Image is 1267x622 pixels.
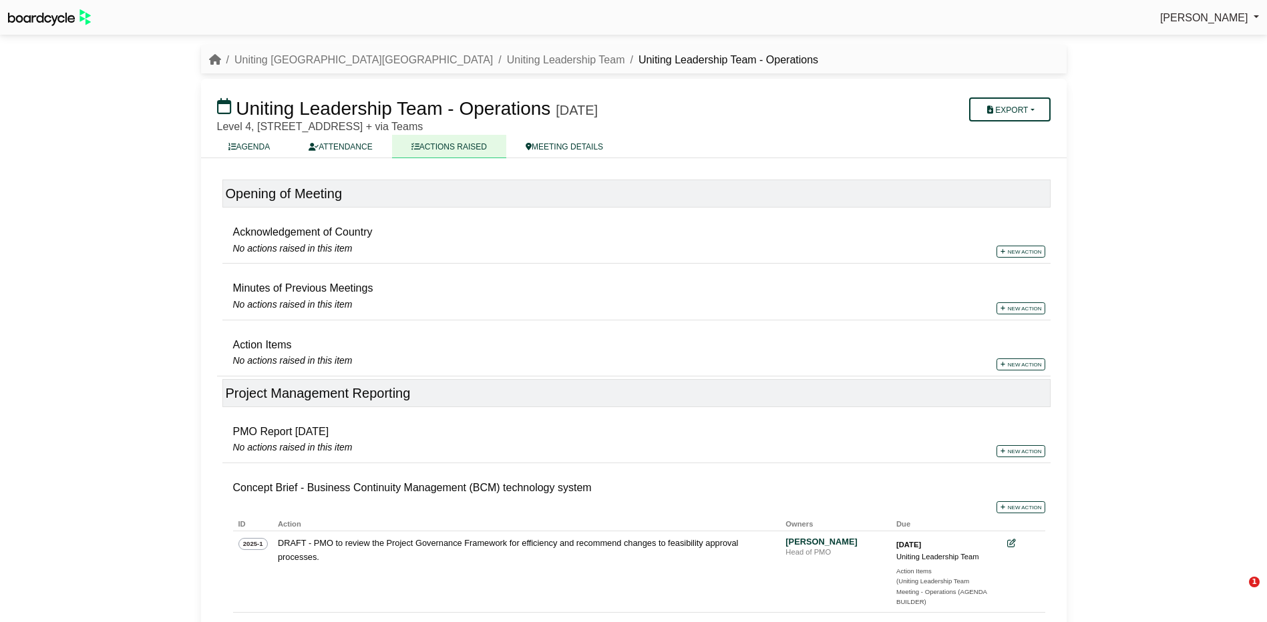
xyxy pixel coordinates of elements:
a: Uniting Leadership Team [507,54,625,65]
a: MEETING DETAILS [506,135,622,158]
a: New action [997,302,1045,314]
div: Head of PMO [785,547,879,557]
th: Owners [780,513,891,531]
a: ATTENDANCE [289,135,391,158]
a: New action [997,501,1045,513]
span: No actions raised in this item [233,297,353,312]
div: DRAFT - PMO to review the Project Governance Framework for efficiency and recommend changes to fe... [278,537,745,564]
div: Edit [1007,537,1037,550]
span: No actions raised in this item [233,241,353,256]
img: BoardcycleBlackGreen-aaafeed430059cb809a45853b8cf6d952af9d84e6e89e1f1685b34bfd5cb7d64.svg [8,9,91,26]
div: Uniting Leadership Team [896,551,990,563]
span: Uniting Leadership Team - Operations [236,98,550,119]
a: ACTIONS RAISED [392,135,506,158]
span: Project Management Reporting [226,386,411,400]
nav: breadcrumb [209,51,819,69]
span: Concept Brief - Business Continuity Management (BCM) technology system [233,482,592,493]
span: Action Items [233,339,292,350]
th: Action [273,513,780,531]
a: New action [997,445,1045,457]
span: PMO Report [DATE] [233,426,329,437]
div: [PERSON_NAME] [785,537,879,547]
span: No actions raised in this item [233,440,353,454]
th: Due [891,513,1002,531]
li: Uniting Leadership Team - Operations [624,51,818,69]
a: New action [997,358,1045,370]
a: Uniting [GEOGRAPHIC_DATA][GEOGRAPHIC_DATA] [234,54,493,65]
span: No actions raised in this item [233,353,353,368]
a: AGENDA [209,135,290,158]
span: [PERSON_NAME] [1160,12,1248,23]
iframe: Intercom live chat [1222,577,1254,609]
th: ID [233,513,273,531]
div: (Uniting Leadership Team Meeting - Operations (AGENDA BUILDER) [896,576,990,607]
a: New action [997,246,1045,258]
div: [DATE] [896,539,990,551]
span: Level 4, [STREET_ADDRESS] + via Teams [217,121,423,132]
span: 2025-1 [238,538,268,550]
span: Acknowledgement of Country [233,226,373,238]
div: Action Items [896,566,990,576]
a: Action Items (Uniting Leadership Team Meeting - Operations (AGENDA BUILDER) [896,566,990,607]
button: Export [969,97,1050,121]
span: Opening of Meeting [226,186,343,201]
a: [PERSON_NAME] [1160,9,1259,27]
div: [DATE] [556,102,598,118]
span: Minutes of Previous Meetings [233,282,373,294]
span: 1 [1249,577,1260,587]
